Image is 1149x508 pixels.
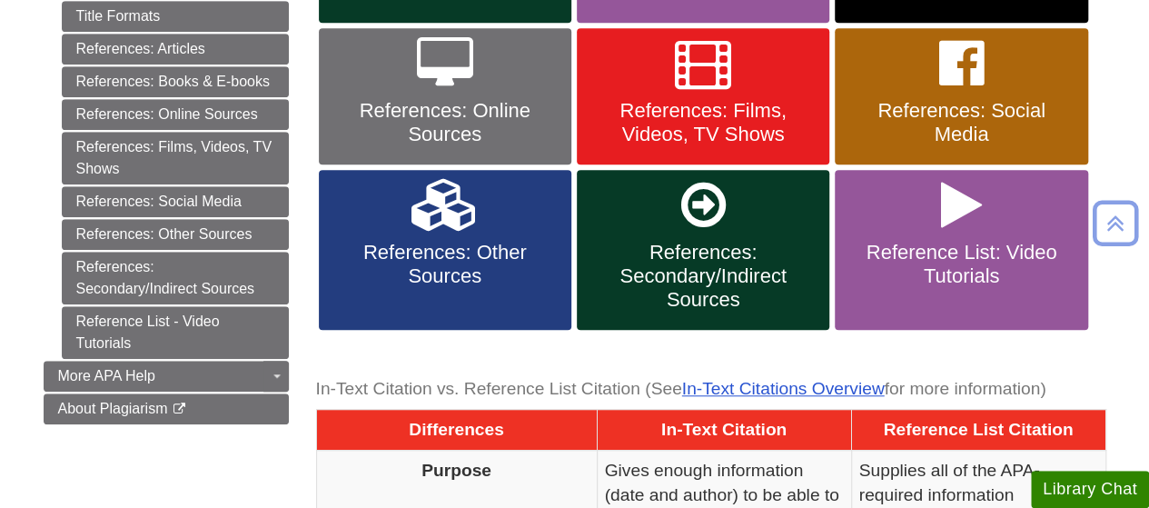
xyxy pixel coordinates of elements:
[62,34,289,65] a: References: Articles
[62,306,289,359] a: Reference List - Video Tutorials
[62,186,289,217] a: References: Social Media
[409,420,504,439] span: Differences
[577,28,829,164] a: References: Films, Videos, TV Shows
[332,241,558,288] span: References: Other Sources
[62,66,289,97] a: References: Books & E-books
[590,241,816,312] span: References: Secondary/Indirect Sources
[62,132,289,184] a: References: Films, Videos, TV Shows
[590,99,816,146] span: References: Films, Videos, TV Shows
[319,28,571,164] a: References: Online Sources
[682,379,885,398] a: In-Text Citations Overview
[1031,471,1149,508] button: Library Chat
[62,219,289,250] a: References: Other Sources
[319,170,571,330] a: References: Other Sources
[44,361,289,392] a: More APA Help
[848,241,1074,288] span: Reference List: Video Tutorials
[835,170,1087,330] a: Reference List: Video Tutorials
[62,252,289,304] a: References: Secondary/Indirect Sources
[577,170,829,330] a: References: Secondary/Indirect Sources
[58,368,155,383] span: More APA Help
[62,1,289,32] a: Title Formats
[1086,211,1144,235] a: Back to Top
[661,420,787,439] span: In-Text Citation
[316,369,1106,410] caption: In-Text Citation vs. Reference List Citation (See for more information)
[44,393,289,424] a: About Plagiarism
[58,401,168,416] span: About Plagiarism
[324,458,589,483] p: Purpose
[332,99,558,146] span: References: Online Sources
[62,99,289,130] a: References: Online Sources
[835,28,1087,164] a: References: Social Media
[848,99,1074,146] span: References: Social Media
[884,420,1074,439] span: Reference List Citation
[172,403,187,415] i: This link opens in a new window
